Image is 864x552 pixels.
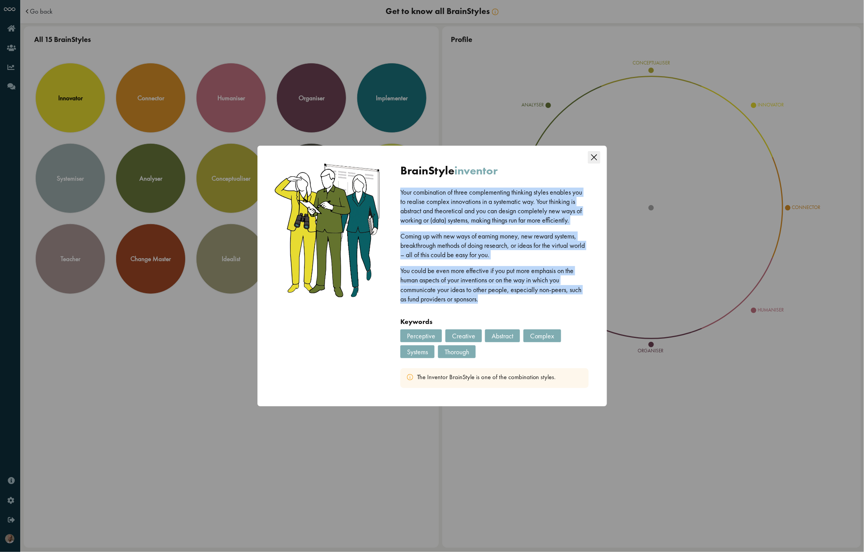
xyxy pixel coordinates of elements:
[400,317,433,326] strong: Keywords
[400,188,588,225] p: Your combination of three complementing thinking styles enables you to realise complex innovation...
[584,146,604,165] button: Close this dialog
[445,329,482,342] div: Creative
[454,163,497,178] span: inventor
[407,374,413,380] img: info.svg
[400,164,588,178] div: BrainStyle
[272,160,384,298] img: inventor.png
[400,266,588,303] p: You could be even more effective if you put more emphasis on the human aspects of your inventions...
[400,345,435,358] div: Systems
[400,329,442,342] div: Perceptive
[400,232,588,259] p: Coming up with new ways of earning money, new reward systems, breakthrough methods of doing resea...
[400,368,588,388] div: The Inventor BrainStyle is one of the combination styles.
[438,345,476,358] div: Thorough
[523,329,561,342] div: Complex
[485,329,520,342] div: Abstract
